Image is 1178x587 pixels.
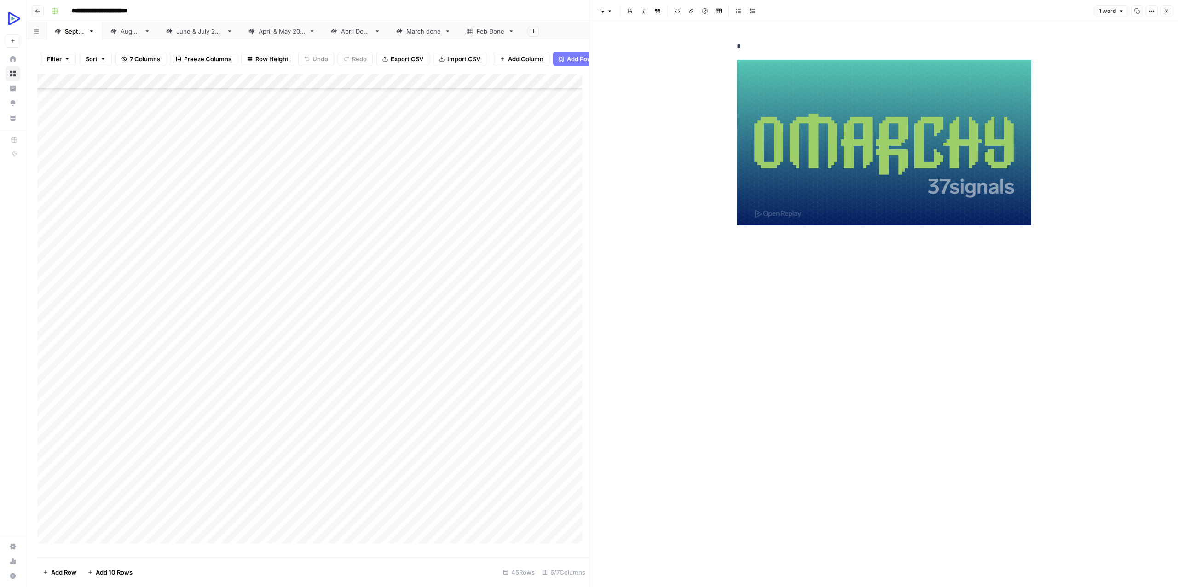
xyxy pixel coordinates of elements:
[341,27,370,36] div: April Done
[538,565,589,580] div: 6/7 Columns
[6,7,20,30] button: Workspace: OpenReplay
[103,22,158,40] a: [DATE]
[1095,5,1128,17] button: 1 word
[494,52,549,66] button: Add Column
[259,27,305,36] div: [DATE] & [DATE]
[6,52,20,66] a: Home
[130,54,160,63] span: 7 Columns
[41,52,76,66] button: Filter
[6,66,20,81] a: Browse
[376,52,429,66] button: Export CSV
[338,52,373,66] button: Redo
[170,52,237,66] button: Freeze Columns
[6,539,20,554] a: Settings
[184,54,231,63] span: Freeze Columns
[508,54,543,63] span: Add Column
[447,54,480,63] span: Import CSV
[433,52,486,66] button: Import CSV
[298,52,334,66] button: Undo
[176,27,223,36] div: [DATE] & [DATE]
[255,54,289,63] span: Row Height
[82,565,138,580] button: Add 10 Rows
[51,568,76,577] span: Add Row
[47,22,103,40] a: [DATE]
[477,27,504,36] div: Feb Done
[65,27,85,36] div: [DATE]
[499,565,538,580] div: 45 Rows
[37,565,82,580] button: Add Row
[388,22,459,40] a: March done
[6,569,20,583] button: Help + Support
[406,27,441,36] div: March done
[1099,7,1116,15] span: 1 word
[80,52,112,66] button: Sort
[6,11,22,27] img: OpenReplay Logo
[47,54,62,63] span: Filter
[6,81,20,96] a: Insights
[158,22,241,40] a: [DATE] & [DATE]
[241,52,294,66] button: Row Height
[312,54,328,63] span: Undo
[96,568,133,577] span: Add 10 Rows
[567,54,617,63] span: Add Power Agent
[323,22,388,40] a: April Done
[391,54,423,63] span: Export CSV
[86,54,98,63] span: Sort
[459,22,522,40] a: Feb Done
[241,22,323,40] a: [DATE] & [DATE]
[6,96,20,110] a: Opportunities
[115,52,166,66] button: 7 Columns
[352,54,367,63] span: Redo
[6,554,20,569] a: Usage
[121,27,140,36] div: [DATE]
[553,52,623,66] button: Add Power Agent
[6,110,20,125] a: Your Data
